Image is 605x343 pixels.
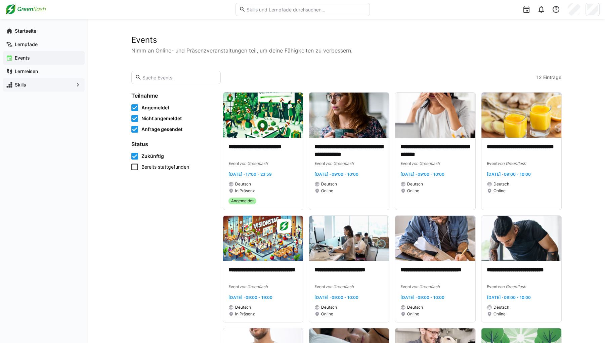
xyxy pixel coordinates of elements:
h4: Teilnahme [131,92,215,99]
img: image [223,93,303,138]
h4: Status [131,141,215,147]
img: image [309,93,389,138]
span: Event [228,161,239,166]
span: [DATE] · 09:00 - 10:00 [400,295,444,300]
span: 12 [536,74,542,81]
span: von Greenflash [411,161,440,166]
input: Skills und Lernpfade durchsuchen… [246,6,366,12]
input: Suche Events [141,74,217,80]
img: image [223,216,303,261]
span: [DATE] · 09:00 - 10:00 [314,172,358,177]
span: Deutsch [493,305,509,310]
span: [DATE] · 09:00 - 19:00 [228,295,272,300]
img: image [481,216,561,261]
span: Deutsch [407,181,423,187]
img: image [309,216,389,261]
span: In Präsenz [235,311,255,317]
span: Deutsch [235,181,251,187]
span: Deutsch [321,305,337,310]
span: von Greenflash [239,161,268,166]
span: [DATE] · 17:00 - 23:59 [228,172,272,177]
span: Anfrage gesendet [141,126,182,133]
span: von Greenflash [411,284,440,289]
span: [DATE] · 09:00 - 10:00 [487,172,531,177]
span: Deutsch [493,181,509,187]
span: von Greenflash [325,284,354,289]
span: von Greenflash [498,284,526,289]
span: [DATE] · 09:00 - 10:00 [487,295,531,300]
span: Angemeldet [141,104,169,111]
h2: Events [131,35,561,45]
span: Event [228,284,239,289]
img: image [395,216,475,261]
span: Deutsch [407,305,423,310]
span: [DATE] · 09:00 - 10:00 [400,172,444,177]
span: In Präsenz [235,188,255,194]
span: Deutsch [235,305,251,310]
img: image [481,93,561,138]
img: image [395,93,475,138]
span: [DATE] · 09:00 - 10:00 [314,295,358,300]
span: Online [493,188,506,194]
span: Event [314,284,325,289]
span: Event [487,161,498,166]
span: Bereits stattgefunden [141,164,189,170]
span: Online [321,311,333,317]
span: Online [493,311,506,317]
p: Nimm an Online- und Präsenzveranstaltungen teil, um deine Fähigkeiten zu verbessern. [131,46,561,55]
span: Deutsch [321,181,337,187]
span: Einträge [543,74,561,81]
span: Online [407,188,419,194]
span: von Greenflash [325,161,354,166]
span: Event [400,284,411,289]
span: Zukünftig [141,153,164,160]
span: Event [314,161,325,166]
span: Event [487,284,498,289]
span: Online [407,311,419,317]
span: Nicht angemeldet [141,115,182,122]
span: von Greenflash [239,284,268,289]
span: Event [400,161,411,166]
span: von Greenflash [498,161,526,166]
span: Angemeldet [231,198,254,204]
span: Online [321,188,333,194]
